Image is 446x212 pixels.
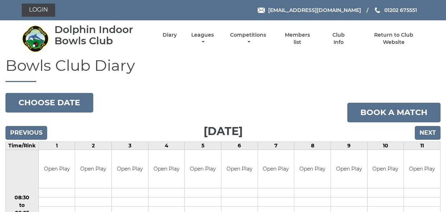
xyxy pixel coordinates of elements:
[404,142,441,150] td: 11
[54,24,150,46] div: Dolphin Indoor Bowls Club
[294,150,331,188] td: Open Play
[347,103,441,122] a: Book a match
[258,150,294,188] td: Open Play
[404,150,440,188] td: Open Play
[5,57,441,82] h1: Bowls Club Diary
[112,142,148,150] td: 3
[185,142,221,150] td: 5
[384,7,417,13] span: 01202 675551
[367,142,404,150] td: 10
[258,6,361,14] a: Email [EMAIL_ADDRESS][DOMAIN_NAME]
[327,32,351,46] a: Club Info
[374,6,417,14] a: Phone us 01202 675551
[268,7,361,13] span: [EMAIL_ADDRESS][DOMAIN_NAME]
[221,150,258,188] td: Open Play
[22,4,55,17] a: Login
[6,142,39,150] td: Time/Rink
[189,32,216,46] a: Leagues
[5,126,47,140] input: Previous
[281,32,314,46] a: Members list
[5,93,93,113] button: Choose date
[148,150,185,188] td: Open Play
[294,142,331,150] td: 8
[258,142,294,150] td: 7
[75,142,112,150] td: 2
[221,142,258,150] td: 6
[163,32,177,38] a: Diary
[39,150,75,188] td: Open Play
[75,150,111,188] td: Open Play
[415,126,441,140] input: Next
[375,7,380,13] img: Phone us
[112,150,148,188] td: Open Play
[229,32,268,46] a: Competitions
[22,25,49,52] img: Dolphin Indoor Bowls Club
[331,142,367,150] td: 9
[363,32,424,46] a: Return to Club Website
[38,142,75,150] td: 1
[368,150,404,188] td: Open Play
[185,150,221,188] td: Open Play
[331,150,367,188] td: Open Play
[258,8,265,13] img: Email
[148,142,185,150] td: 4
